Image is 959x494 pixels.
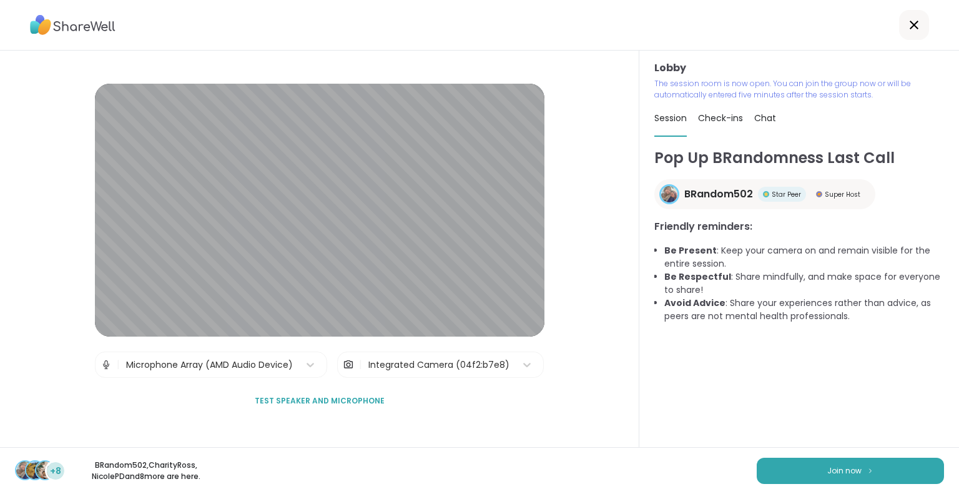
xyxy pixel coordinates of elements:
[30,11,116,39] img: ShareWell Logo
[816,191,822,197] img: Super Host
[654,179,875,209] a: BRandom502BRandom502Star PeerStar PeerSuper HostSuper Host
[698,112,743,124] span: Check-ins
[664,244,717,257] b: Be Present
[126,358,293,372] div: Microphone Array (AMD Audio Device)
[684,187,753,202] span: BRandom502
[664,270,944,297] li: : Share mindfully, and make space for everyone to share!
[754,112,776,124] span: Chat
[654,219,944,234] h3: Friendly reminders:
[16,462,34,479] img: BRandom502
[867,467,874,474] img: ShareWell Logomark
[664,297,725,309] b: Avoid Advice
[664,244,944,270] li: : Keep your camera on and remain visible for the entire session.
[664,297,944,323] li: : Share your experiences rather than advice, as peers are not mental health professionals.
[255,395,385,407] span: Test speaker and microphone
[101,352,112,377] img: Microphone
[654,147,944,169] h1: Pop Up BRandomness Last Call
[654,112,687,124] span: Session
[757,458,944,484] button: Join now
[36,462,54,479] img: NicolePD
[26,462,44,479] img: CharityRoss
[772,190,801,199] span: Star Peer
[343,352,354,377] img: Camera
[368,358,509,372] div: Integrated Camera (04f2:b7e8)
[763,191,769,197] img: Star Peer
[827,465,862,477] span: Join now
[654,78,944,101] p: The session room is now open. You can join the group now or will be automatically entered five mi...
[661,186,677,202] img: BRandom502
[654,61,944,76] h3: Lobby
[117,352,120,377] span: |
[250,388,390,414] button: Test speaker and microphone
[664,270,731,283] b: Be Respectful
[359,352,362,377] span: |
[76,460,216,482] p: BRandom502 , CharityRoss , NicolePD and 8 more are here.
[825,190,860,199] span: Super Host
[50,465,61,478] span: +8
